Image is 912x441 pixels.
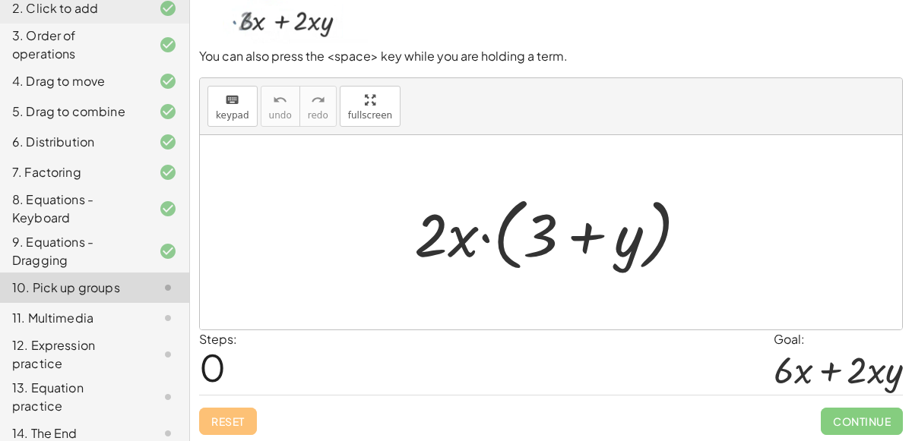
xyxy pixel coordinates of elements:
[774,330,903,348] div: Goal:
[159,72,177,90] i: Task finished and correct.
[348,110,392,121] span: fullscreen
[159,388,177,406] i: Task not started.
[12,336,135,373] div: 12. Expression practice
[216,110,249,121] span: keypad
[12,133,135,151] div: 6. Distribution
[12,309,135,327] div: 11. Multimedia
[311,91,325,109] i: redo
[12,191,135,227] div: 8. Equations - Keyboard
[261,86,300,127] button: undoundo
[159,102,177,121] i: Task finished and correct.
[12,72,135,90] div: 4. Drag to move
[159,163,177,181] i: Task finished and correct.
[159,133,177,151] i: Task finished and correct.
[12,233,135,269] div: 9. Equations - Dragging
[12,102,135,121] div: 5. Drag to combine
[199,331,237,347] label: Steps:
[299,86,337,127] button: redoredo
[12,279,135,297] div: 10. Pick up groups
[159,345,177,364] i: Task not started.
[199,48,903,65] p: You can also press the <space> key while you are holding a term.
[340,86,401,127] button: fullscreen
[159,36,177,54] i: Task finished and correct.
[159,200,177,218] i: Task finished and correct.
[308,110,328,121] span: redo
[273,91,287,109] i: undo
[159,309,177,327] i: Task not started.
[12,163,135,181] div: 7. Factoring
[207,86,258,127] button: keyboardkeypad
[269,110,292,121] span: undo
[12,379,135,415] div: 13. Equation practice
[159,242,177,260] i: Task finished and correct.
[225,91,239,109] i: keyboard
[12,27,135,63] div: 3. Order of operations
[199,344,226,390] span: 0
[159,279,177,297] i: Task not started.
